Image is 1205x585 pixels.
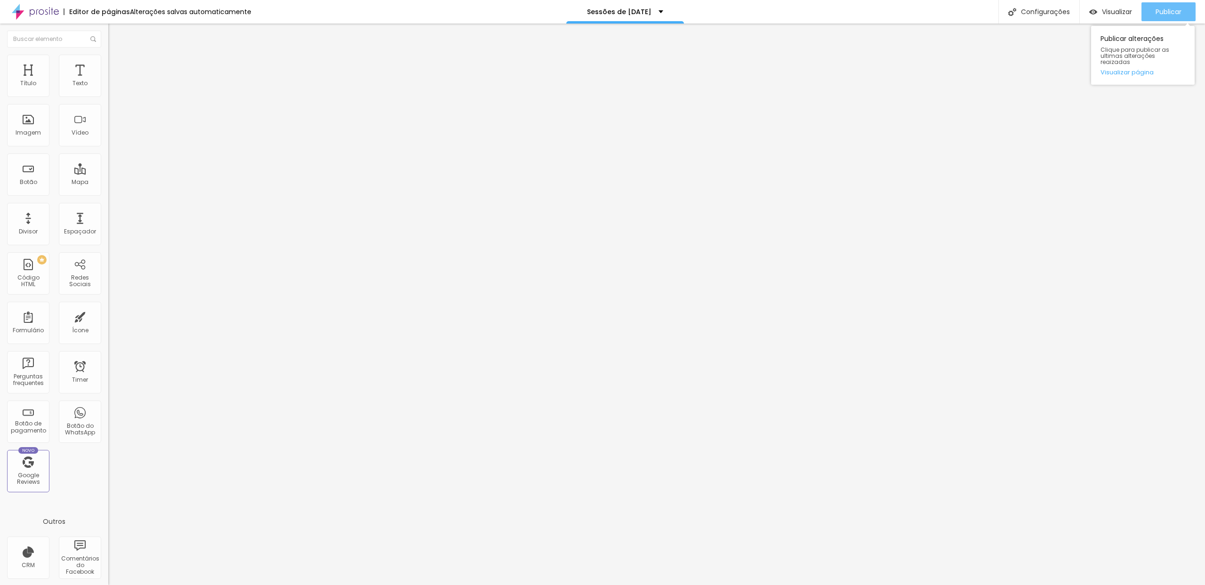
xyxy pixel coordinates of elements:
span: Visualizar [1102,8,1132,16]
div: CRM [22,562,35,569]
div: Título [20,80,36,87]
div: Google Reviews [9,472,47,486]
div: Editor de páginas [64,8,130,15]
span: Publicar [1156,8,1181,16]
input: Buscar elemento [7,31,101,48]
div: Novo [18,447,39,454]
div: Divisor [19,228,38,235]
div: Comentários do Facebook [61,555,98,576]
div: Imagem [16,129,41,136]
div: Timer [72,377,88,383]
div: Publicar alterações [1091,26,1195,85]
div: Código HTML [9,274,47,288]
iframe: Editor [108,24,1205,585]
span: Clique para publicar as ultimas alterações reaizadas [1101,47,1185,65]
div: Ícone [72,327,88,334]
div: Perguntas frequentes [9,373,47,387]
div: Mapa [72,179,88,185]
div: Botão de pagamento [9,420,47,434]
div: Botão [20,179,37,185]
p: Sessões de [DATE] [587,8,651,15]
img: Icone [90,36,96,42]
div: Texto [72,80,88,87]
img: Icone [1008,8,1016,16]
div: Botão do WhatsApp [61,423,98,436]
div: Redes Sociais [61,274,98,288]
div: Espaçador [64,228,96,235]
button: Visualizar [1080,2,1141,21]
img: view-1.svg [1089,8,1097,16]
div: Vídeo [72,129,88,136]
button: Publicar [1141,2,1196,21]
div: Alterações salvas automaticamente [130,8,251,15]
div: Formulário [13,327,44,334]
a: Visualizar página [1101,69,1185,75]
